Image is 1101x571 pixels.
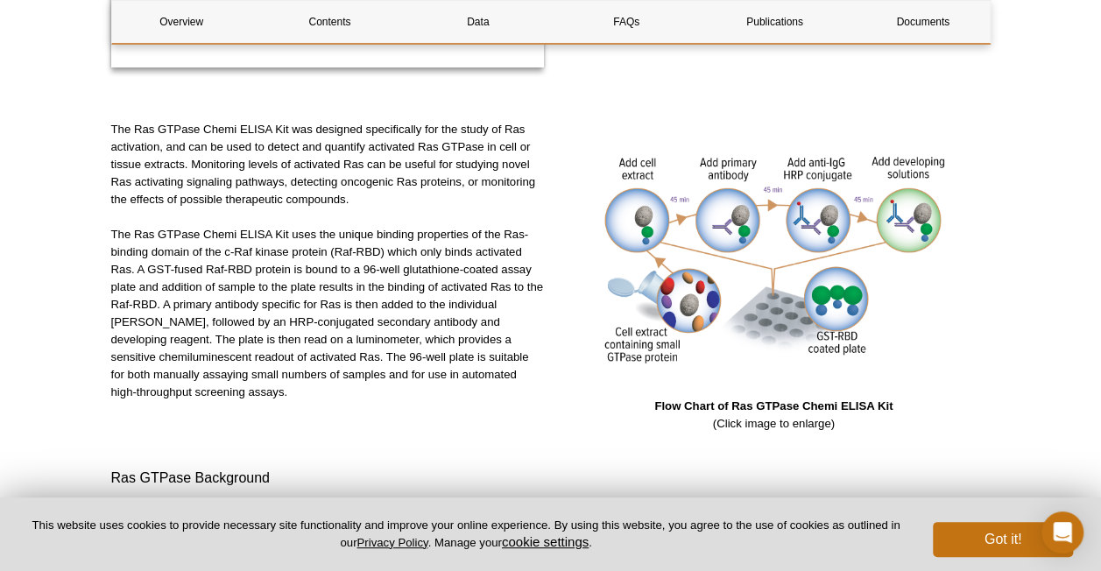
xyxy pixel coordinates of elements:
h3: Ras GTPase Background [111,468,991,489]
a: Documents [853,1,992,43]
a: Publications [705,1,844,43]
a: Privacy Policy [356,536,427,549]
div: Open Intercom Messenger [1041,511,1083,553]
a: Contents [260,1,399,43]
p: This website uses cookies to provide necessary site functionality and improve your online experie... [28,518,904,551]
button: Got it! [933,522,1073,557]
img: Flow Chart of Ras GTPase Chemi ELISA Kit [557,121,991,392]
p: The Ras GTPase Chemi ELISA Kit uses the unique binding properties of the Ras-binding domain of th... [111,226,545,401]
button: cookie settings [502,534,589,549]
a: FAQs [556,1,695,43]
a: Overview [112,1,251,43]
a: Data [408,1,547,43]
p: (Click image to enlarge) [557,398,991,433]
p: The Ras GTPase Chemi ELISA Kit was designed specifically for the study of Ras activation, and can... [111,121,545,208]
strong: Flow Chart of Ras GTPase Chemi ELISA Kit [654,399,893,412]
